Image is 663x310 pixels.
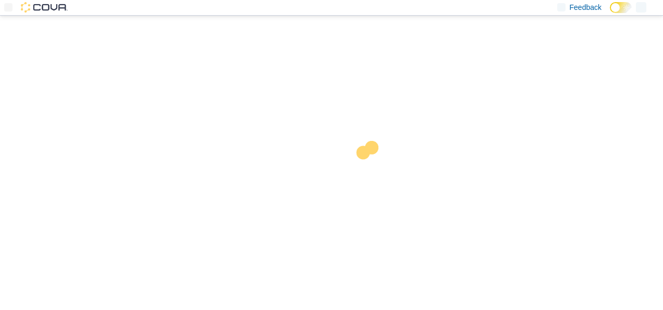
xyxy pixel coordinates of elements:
img: cova-loader [331,133,410,211]
span: Feedback [570,2,601,13]
img: Cova [21,2,68,13]
input: Dark Mode [610,2,632,13]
